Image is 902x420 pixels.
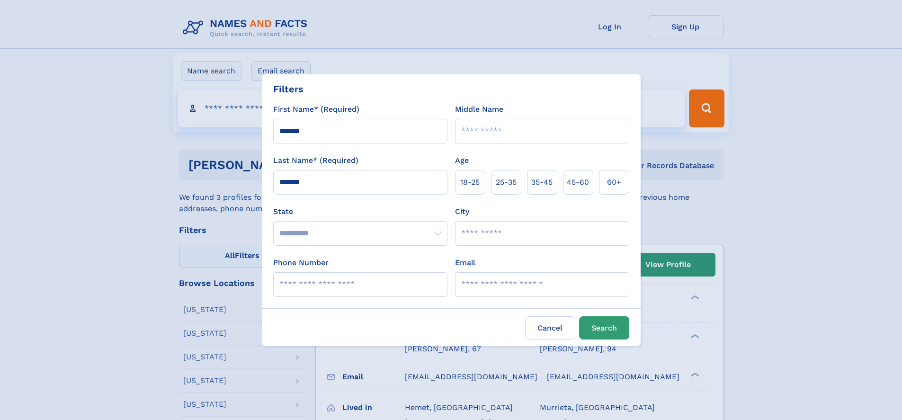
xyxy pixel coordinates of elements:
label: State [273,206,447,217]
label: Phone Number [273,257,329,268]
label: First Name* (Required) [273,104,359,115]
label: Middle Name [455,104,503,115]
label: Cancel [525,316,575,340]
label: Last Name* (Required) [273,155,358,166]
button: Search [579,316,629,340]
span: 60+ [607,177,621,188]
span: 45‑60 [567,177,589,188]
label: Age [455,155,469,166]
label: Email [455,257,475,268]
span: 25‑35 [496,177,517,188]
label: City [455,206,469,217]
span: 35‑45 [531,177,553,188]
div: Filters [273,82,304,96]
span: 18‑25 [460,177,480,188]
